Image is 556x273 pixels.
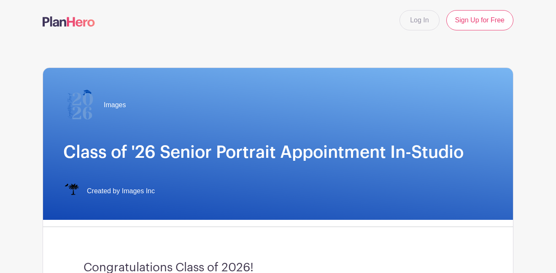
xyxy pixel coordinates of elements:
[43,16,95,27] img: logo-507f7623f17ff9eddc593b1ce0a138ce2505c220e1c5a4e2b4648c50719b7d32.svg
[446,10,513,30] a: Sign Up for Free
[63,88,97,122] img: 2026%20logo%20(2).png
[63,142,493,162] h1: Class of '26 Senior Portrait Appointment In-Studio
[104,100,126,110] span: Images
[63,183,80,200] img: IMAGES%20logo%20transparenT%20PNG%20s.png
[399,10,439,30] a: Log In
[87,186,155,196] span: Created by Images Inc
